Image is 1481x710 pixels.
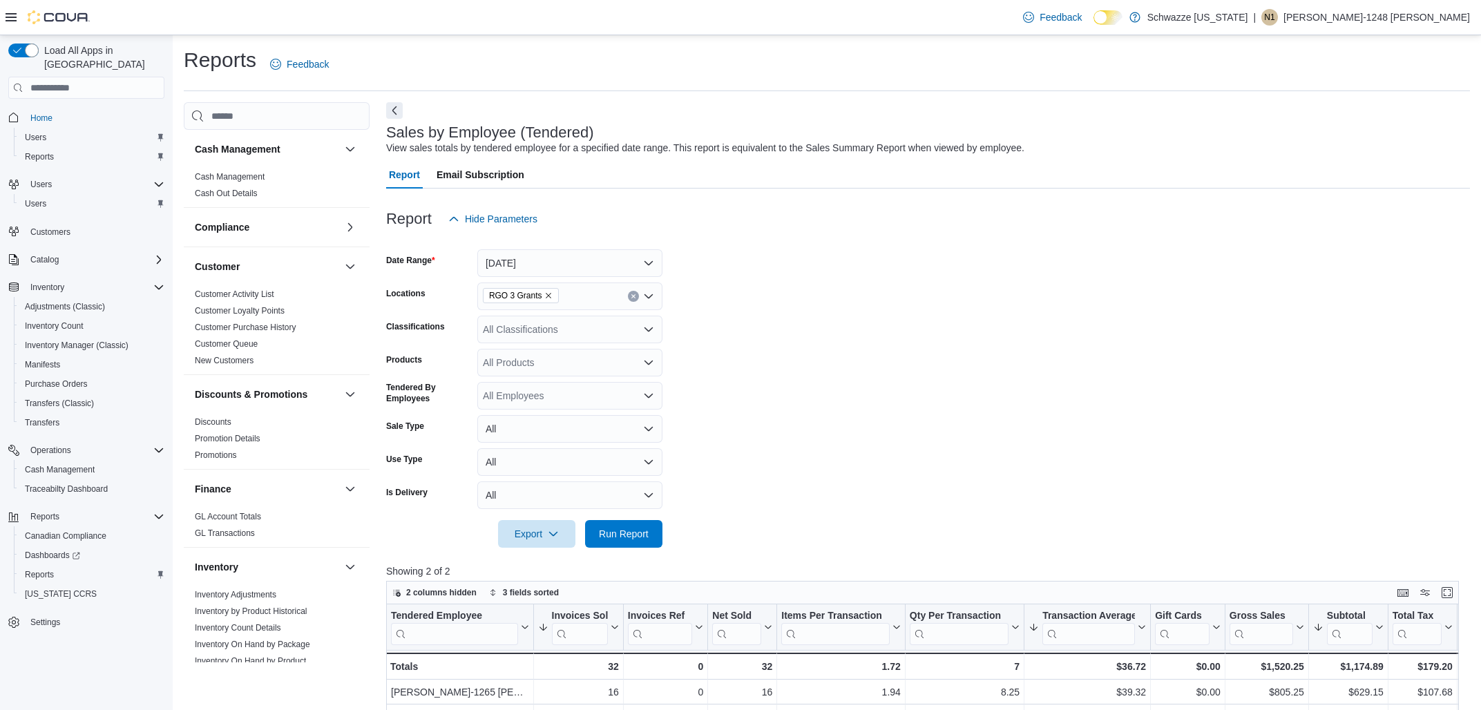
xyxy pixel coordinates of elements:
a: Promotions [195,450,237,460]
button: Reports [3,507,170,526]
nav: Complex example [8,102,164,668]
button: Inventory [195,560,339,574]
span: Users [19,129,164,146]
div: Items Per Transaction [781,610,890,645]
span: Report [389,161,420,189]
label: Use Type [386,454,422,465]
span: Inventory Count [25,320,84,332]
div: Net Sold [712,610,761,645]
button: Catalog [3,250,170,269]
span: N1 [1264,9,1274,26]
div: 32 [712,658,772,675]
button: Finance [342,481,359,497]
h3: Customer [195,260,240,274]
a: Adjustments (Classic) [19,298,111,315]
button: Cash Management [195,142,339,156]
div: Invoices Ref [628,610,693,623]
span: Settings [30,617,60,628]
span: Users [25,132,46,143]
a: GL Transactions [195,528,255,538]
span: Reports [19,148,164,165]
span: Home [25,108,164,126]
label: Products [386,354,422,365]
span: Reports [30,511,59,522]
p: [PERSON_NAME]-1248 [PERSON_NAME] [1283,9,1470,26]
button: Next [386,102,403,119]
input: Dark Mode [1093,10,1122,25]
span: Users [30,179,52,190]
span: Operations [25,442,164,459]
span: Load All Apps in [GEOGRAPHIC_DATA] [39,44,164,71]
button: Reports [25,508,65,525]
a: Home [25,110,58,126]
a: Transfers (Classic) [19,395,99,412]
span: Promotion Details [195,433,260,444]
a: Promotion Details [195,434,260,443]
div: $629.15 [1313,684,1384,701]
span: Customers [25,223,164,240]
span: Canadian Compliance [25,530,106,541]
span: Canadian Compliance [19,528,164,544]
button: Inventory [25,279,70,296]
button: [DATE] [477,249,662,277]
span: Transfers [19,414,164,431]
div: Customer [184,286,370,374]
span: Transfers (Classic) [19,395,164,412]
div: Gift Card Sales [1155,610,1210,645]
a: Discounts [195,417,231,427]
a: New Customers [195,356,254,365]
span: Reports [25,569,54,580]
span: Inventory Count [19,318,164,334]
div: Invoices Sold [551,610,607,645]
button: Inventory Count [14,316,170,336]
button: Catalog [25,251,64,268]
button: Invoices Sold [537,610,618,645]
div: 16 [712,684,772,701]
span: GL Transactions [195,528,255,539]
div: Neil-1248 Garcia [1261,9,1278,26]
div: Finance [184,508,370,547]
button: Transaction Average [1029,610,1146,645]
a: Inventory Count [19,318,89,334]
div: $1,174.89 [1313,658,1384,675]
span: Inventory Manager (Classic) [19,337,164,354]
button: Total Tax [1393,610,1453,645]
span: Inventory On Hand by Product [195,655,306,666]
button: Operations [25,442,77,459]
a: Inventory by Product Historical [195,606,307,616]
button: Compliance [195,220,339,234]
button: Subtotal [1313,610,1384,645]
button: 3 fields sorted [484,584,564,601]
button: Traceabilty Dashboard [14,479,170,499]
span: Inventory [25,279,164,296]
span: Dashboards [25,550,80,561]
label: Classifications [386,321,445,332]
span: Catalog [25,251,164,268]
div: View sales totals by tendered employee for a specified date range. This report is equivalent to t... [386,141,1024,155]
a: Customer Activity List [195,289,274,299]
span: Manifests [25,359,60,370]
button: Canadian Compliance [14,526,170,546]
div: Total Tax [1393,610,1442,623]
span: Purchase Orders [19,376,164,392]
a: Feedback [265,50,334,78]
button: Tendered Employee [391,610,529,645]
div: Qty Per Transaction [910,610,1009,645]
span: 3 fields sorted [503,587,559,598]
div: Transaction Average [1042,610,1135,623]
span: RGO 3 Grants [489,289,542,303]
span: Operations [30,445,71,456]
div: 0 [628,684,704,701]
button: Users [3,175,170,194]
div: Transaction Average [1042,610,1135,645]
a: Customers [25,224,76,240]
button: Enter fullscreen [1439,584,1455,601]
span: Users [25,176,164,193]
button: Manifests [14,355,170,374]
button: Export [498,520,575,548]
div: 16 [537,684,618,701]
span: Traceabilty Dashboard [19,481,164,497]
div: Cash Management [184,169,370,207]
button: Inventory Manager (Classic) [14,336,170,355]
span: Transfers (Classic) [25,398,94,409]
